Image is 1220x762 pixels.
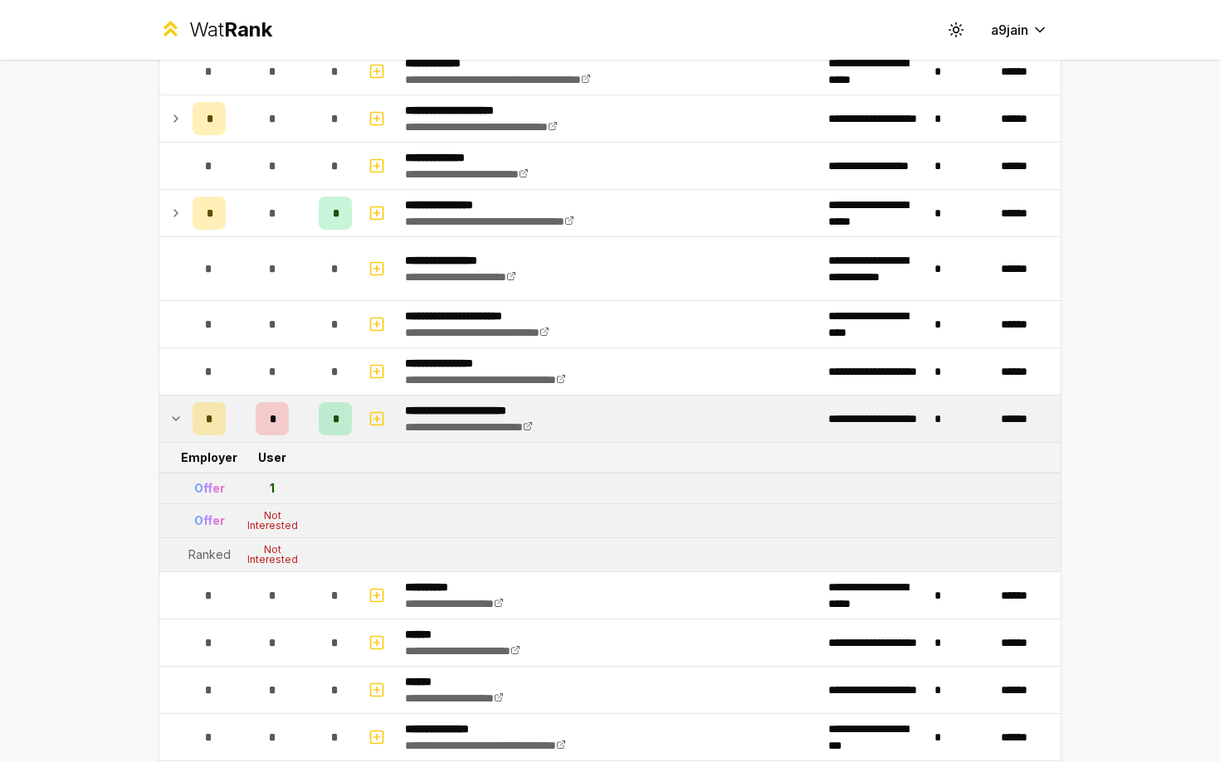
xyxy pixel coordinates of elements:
[194,512,225,529] div: Offer
[159,17,272,43] a: WatRank
[239,545,305,565] div: Not Interested
[194,480,225,497] div: Offer
[991,20,1028,40] span: a9jain
[270,480,275,497] div: 1
[188,546,231,563] div: Ranked
[189,17,272,43] div: Wat
[978,15,1061,45] button: a9jain
[239,511,305,531] div: Not Interested
[224,17,272,41] span: Rank
[186,443,232,473] td: Employer
[232,443,312,473] td: User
